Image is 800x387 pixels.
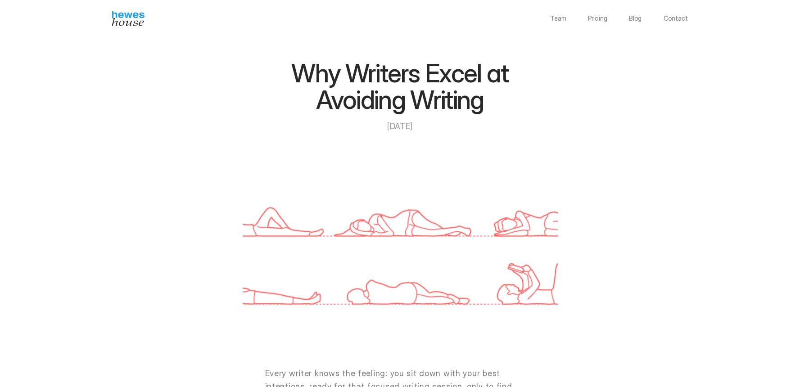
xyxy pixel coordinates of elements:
a: Blog [629,15,642,22]
a: Team [550,15,566,22]
h1: Why Writers Excel at Avoiding Writing [265,60,535,114]
p: [DATE] [265,120,535,133]
a: Contact [664,15,688,22]
a: Pricing [588,15,607,22]
img: Hewes House’s book coach services offer creative writing courses, writing class to learn differen... [112,11,145,26]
